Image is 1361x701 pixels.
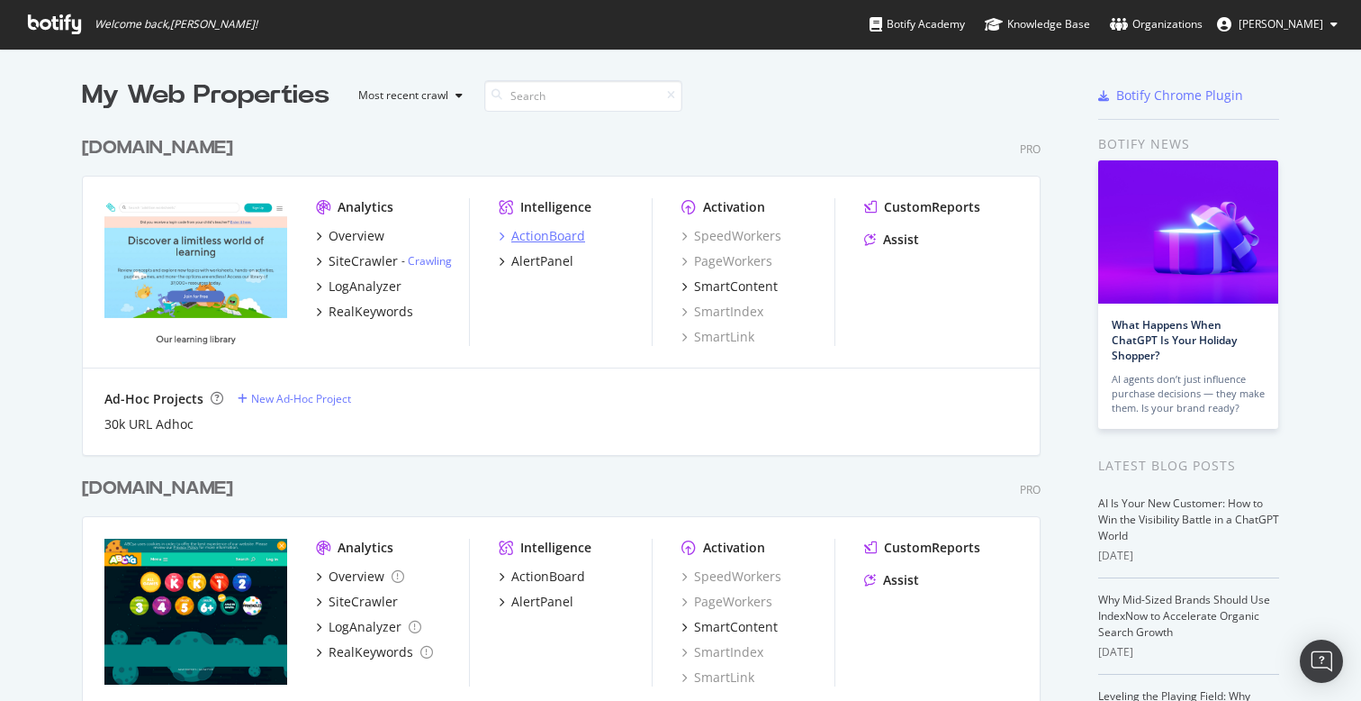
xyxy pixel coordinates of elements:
div: ActionBoard [511,227,585,245]
a: Why Mid-Sized Brands Should Use IndexNow to Accelerate Organic Search Growth [1098,592,1270,640]
div: - [401,253,452,269]
div: Most recent crawl [358,90,448,101]
div: Open Intercom Messenger [1300,640,1343,683]
a: CustomReports [864,539,980,557]
div: CustomReports [884,539,980,557]
span: John McLendon [1239,16,1323,32]
a: CustomReports [864,198,980,216]
a: LogAnalyzer [316,618,421,636]
div: RealKeywords [329,643,413,661]
a: SiteCrawler [316,593,398,611]
a: PageWorkers [681,252,772,270]
div: AlertPanel [511,593,573,611]
a: SmartLink [681,669,754,687]
a: SmartContent [681,278,778,296]
a: SmartLink [681,328,754,346]
a: Botify Chrome Plugin [1098,86,1243,105]
a: SiteCrawler- Crawling [316,252,452,270]
div: SiteCrawler [329,252,398,270]
a: What Happens When ChatGPT Is Your Holiday Shopper? [1112,317,1237,363]
div: Analytics [338,198,393,216]
div: AlertPanel [511,252,573,270]
a: RealKeywords [316,303,413,321]
a: [DOMAIN_NAME] [82,476,240,502]
a: Crawling [408,253,452,269]
div: SiteCrawler [329,593,398,611]
div: SmartContent [694,618,778,636]
div: Overview [329,568,384,586]
div: [DATE] [1098,548,1279,564]
div: Overview [329,227,384,245]
div: LogAnalyzer [329,278,401,296]
a: SmartContent [681,618,778,636]
img: education.com [104,198,287,344]
div: Latest Blog Posts [1098,456,1279,476]
div: [DATE] [1098,644,1279,660]
div: Activation [703,198,765,216]
div: [DOMAIN_NAME] [82,135,233,161]
a: ActionBoard [499,227,585,245]
div: Knowledge Base [985,15,1090,33]
a: Assist [864,231,919,249]
div: Intelligence [520,198,591,216]
a: AI Is Your New Customer: How to Win the Visibility Battle in a ChatGPT World [1098,496,1279,543]
a: RealKeywords [316,643,433,661]
div: AI agents don’t just influence purchase decisions — they make them. Is your brand ready? [1112,372,1265,415]
img: What Happens When ChatGPT Is Your Holiday Shopper? [1098,160,1278,304]
input: Search [484,80,682,112]
img: abcya.com [104,539,287,685]
div: Pro [1020,482,1041,497]
div: Botify Chrome Plugin [1116,86,1243,105]
a: AlertPanel [499,252,573,270]
a: LogAnalyzer [316,278,401,296]
a: Overview [316,227,384,245]
div: Pro [1020,141,1041,157]
a: SmartIndex [681,303,763,321]
a: Assist [864,571,919,589]
div: Activation [703,539,765,557]
div: [DOMAIN_NAME] [82,476,233,502]
a: New Ad-Hoc Project [238,391,351,406]
a: 30k URL Adhoc [104,415,194,433]
a: SmartIndex [681,643,763,661]
div: LogAnalyzer [329,618,401,636]
a: PageWorkers [681,593,772,611]
span: Welcome back, [PERSON_NAME] ! [95,17,257,32]
div: Ad-Hoc Projects [104,390,203,408]
a: [DOMAIN_NAME] [82,135,240,161]
div: ActionBoard [511,568,585,586]
a: Overview [316,568,404,586]
div: New Ad-Hoc Project [251,391,351,406]
div: Intelligence [520,539,591,557]
button: [PERSON_NAME] [1203,10,1352,39]
div: Organizations [1110,15,1203,33]
div: My Web Properties [82,77,329,114]
a: SpeedWorkers [681,568,781,586]
div: Botify Academy [870,15,965,33]
div: Assist [883,231,919,249]
div: Botify news [1098,134,1279,154]
button: Most recent crawl [344,81,470,110]
div: Analytics [338,539,393,557]
div: CustomReports [884,198,980,216]
a: ActionBoard [499,568,585,586]
div: SmartContent [694,278,778,296]
div: Assist [883,571,919,589]
a: SpeedWorkers [681,227,781,245]
a: AlertPanel [499,593,573,611]
div: RealKeywords [329,303,413,321]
